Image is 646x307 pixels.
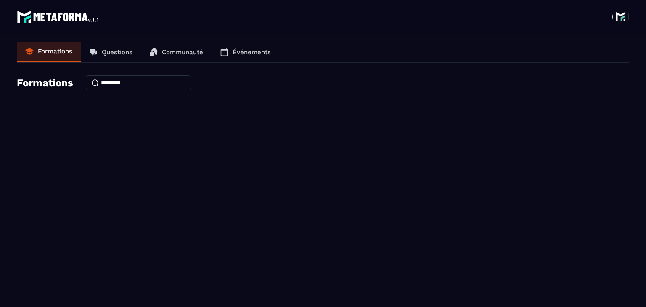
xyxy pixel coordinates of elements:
[38,48,72,55] p: Formations
[212,42,279,62] a: Événements
[162,48,203,56] p: Communauté
[17,42,81,62] a: Formations
[17,8,100,25] img: logo
[102,48,132,56] p: Questions
[141,42,212,62] a: Communauté
[81,42,141,62] a: Questions
[233,48,271,56] p: Événements
[17,77,73,89] h4: Formations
